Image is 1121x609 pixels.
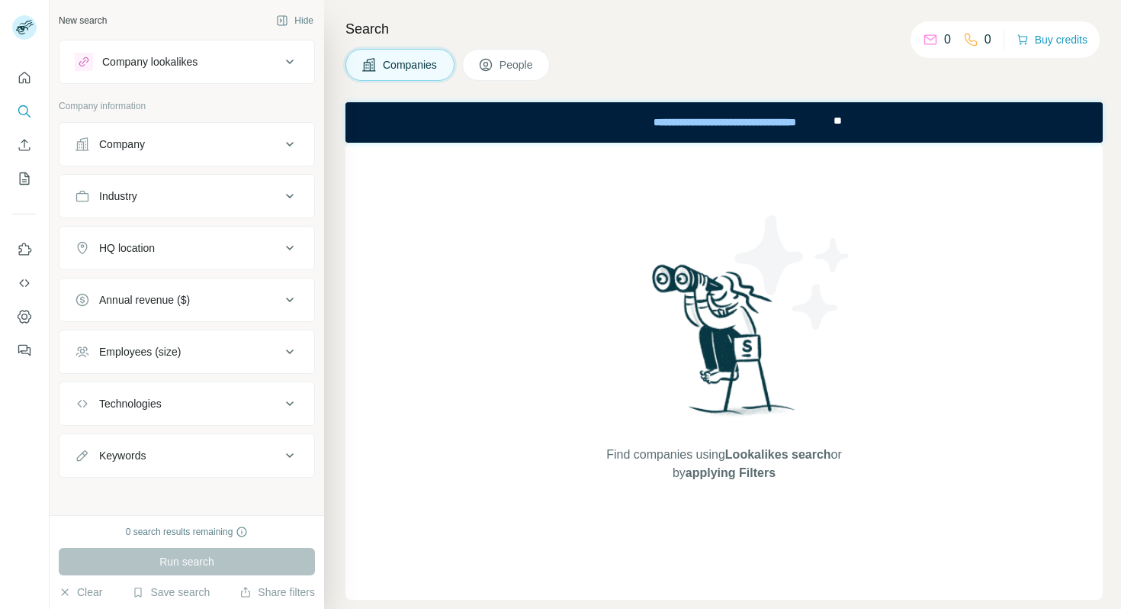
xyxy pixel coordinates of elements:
div: Annual revenue ($) [99,292,190,308]
button: Buy credits [1017,29,1087,50]
img: Surfe Illustration - Stars [724,204,862,341]
div: Industry [99,188,137,204]
span: Lookalikes search [725,448,831,461]
button: Dashboard [12,303,37,330]
img: Surfe Illustration - Woman searching with binoculars [645,260,804,430]
button: Clear [59,585,102,600]
button: Industry [59,178,314,214]
p: 0 [944,31,951,49]
div: New search [59,14,107,27]
button: My lists [12,165,37,192]
div: Company lookalikes [102,54,198,69]
button: Technologies [59,385,314,422]
button: Keywords [59,437,314,474]
button: Hide [265,9,324,32]
button: Enrich CSV [12,131,37,159]
button: Quick start [12,64,37,92]
div: Company [99,137,145,152]
button: Use Surfe API [12,269,37,297]
button: Employees (size) [59,333,314,370]
iframe: Banner [345,102,1103,143]
span: Companies [383,57,438,72]
div: Technologies [99,396,162,411]
button: HQ location [59,230,314,266]
button: Search [12,98,37,125]
button: Use Surfe on LinkedIn [12,236,37,263]
p: 0 [984,31,991,49]
div: Employees (size) [99,344,181,359]
button: Save search [132,585,210,600]
button: Annual revenue ($) [59,282,314,318]
span: Find companies using or by [602,446,846,482]
button: Company [59,126,314,163]
div: 0 search results remaining [126,525,249,539]
button: Feedback [12,337,37,364]
div: Keywords [99,448,146,463]
button: Share filters [239,585,315,600]
span: People [499,57,535,72]
button: Company lookalikes [59,43,314,80]
span: applying Filters [686,466,776,479]
h4: Search [345,18,1103,40]
div: HQ location [99,240,155,256]
p: Company information [59,99,315,113]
